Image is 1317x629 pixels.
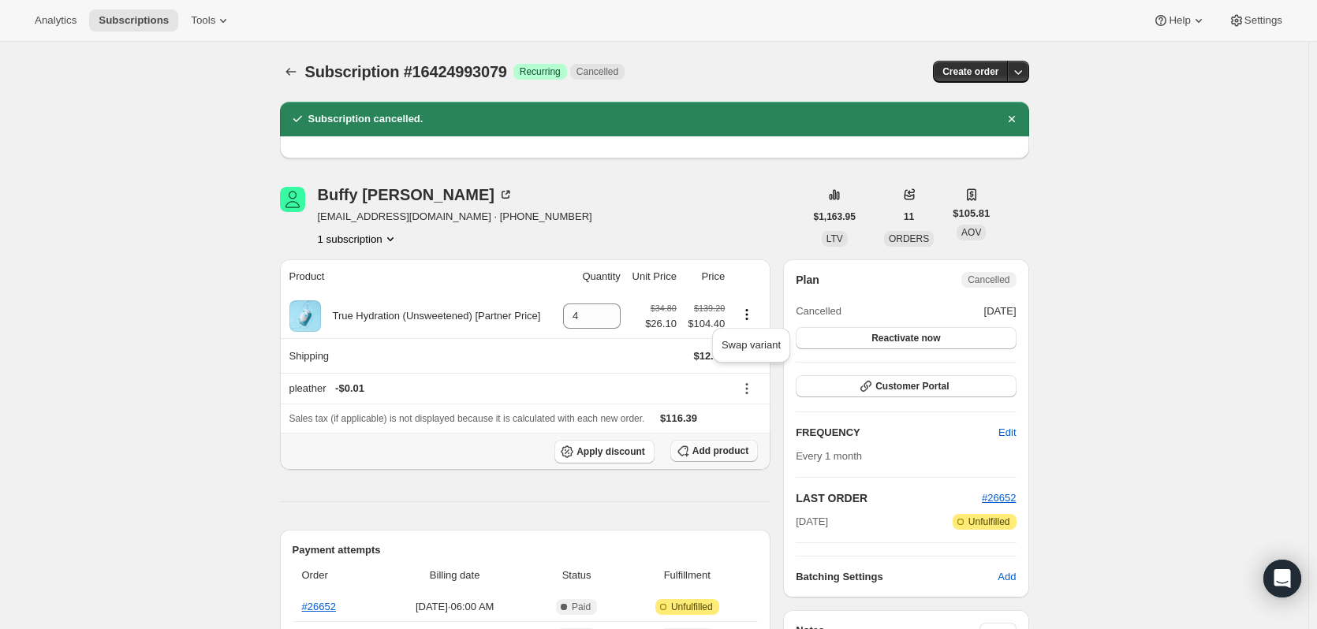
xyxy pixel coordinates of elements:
button: Tools [181,9,241,32]
a: #26652 [982,492,1016,504]
th: Price [681,259,729,294]
button: Subscriptions [280,61,302,83]
h2: LAST ORDER [796,490,982,506]
span: Subscription #16424993079 [305,63,507,80]
span: $12.00 [693,350,725,362]
h6: Batching Settings [796,569,998,585]
span: [DATE] [984,303,1017,319]
span: ORDERS [889,233,929,244]
span: Sales tax (if applicable) is not displayed because it is calculated with each new order. [289,413,645,424]
span: Billing date [382,568,528,583]
button: $1,163.95 [804,206,865,228]
span: Unfulfilled [671,601,713,613]
small: $139.20 [694,303,725,313]
span: $116.39 [660,412,697,424]
button: Edit [989,420,1025,445]
span: Tools [191,14,215,27]
span: Subscriptions [99,14,169,27]
span: AOV [961,227,981,238]
span: Cancelled [968,274,1009,286]
span: LTV [826,233,843,244]
button: Product actions [318,231,398,247]
span: [DATE] [796,514,828,530]
button: Settings [1219,9,1292,32]
span: [DATE] · 06:00 AM [382,599,528,615]
span: Cancelled [796,303,841,319]
button: Customer Portal [796,375,1016,397]
button: Swap variant [717,333,785,358]
button: Product actions [734,306,759,323]
span: Unfulfilled [968,515,1010,528]
span: Recurring [520,65,561,78]
span: [EMAIL_ADDRESS][DOMAIN_NAME] · [PHONE_NUMBER] [318,209,592,225]
a: #26652 [302,601,336,612]
span: Help [1169,14,1190,27]
span: $105.81 [953,206,990,221]
span: Swap variant [722,339,781,351]
th: Shipping [280,338,556,373]
span: Settings [1244,14,1282,27]
button: Reactivate now [796,327,1016,349]
small: $34.80 [651,303,677,313]
span: Cancelled [576,65,618,78]
span: Fulfillment [625,568,748,583]
button: 11 [894,206,923,228]
img: product img [289,300,321,332]
div: Buffy [PERSON_NAME] [318,187,513,203]
button: Analytics [25,9,86,32]
span: Create order [942,65,998,78]
th: Quantity [556,259,625,294]
span: Analytics [35,14,76,27]
th: Order [293,558,378,593]
button: #26652 [982,490,1016,506]
button: Add product [670,440,758,462]
span: 11 [904,210,914,223]
span: $104.40 [686,316,725,332]
h2: Payment attempts [293,542,759,558]
span: - $0.01 [335,381,364,396]
button: Subscriptions [89,9,178,32]
span: Apply discount [576,445,645,458]
span: Customer Portal [875,380,949,393]
span: Add product [692,445,748,457]
button: Dismiss notification [1001,108,1023,130]
span: Paid [572,601,591,613]
span: Reactivate now [871,332,940,344]
span: Every 1 month [796,450,862,462]
button: Help [1144,9,1215,32]
h2: FREQUENCY [796,425,998,441]
div: pleather [289,381,726,396]
span: Edit [998,425,1016,441]
div: Open Intercom Messenger [1263,560,1301,597]
span: $26.10 [645,316,677,332]
div: True Hydration (Unsweetened) [Partner Price] [321,308,541,324]
button: Create order [933,61,1008,83]
span: Status [537,568,617,583]
button: Apply discount [554,440,655,463]
th: Product [280,259,556,294]
th: Unit Price [625,259,681,294]
span: $1,163.95 [814,210,856,223]
span: Add [998,569,1016,585]
button: Add [988,564,1025,590]
h2: Subscription cancelled. [308,111,423,127]
h2: Plan [796,272,819,288]
span: Buffy Evans [280,187,305,212]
